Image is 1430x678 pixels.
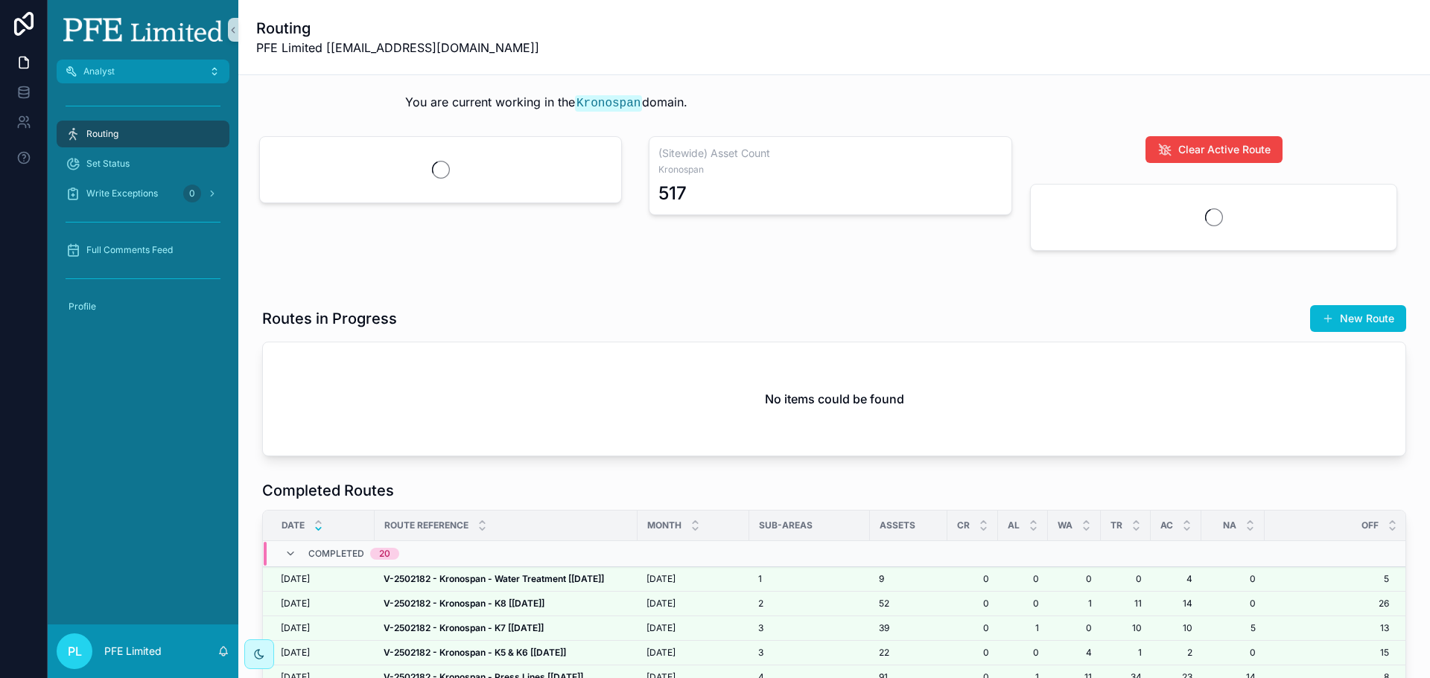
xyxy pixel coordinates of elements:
span: Route Reference [384,519,468,531]
a: 15 [1265,647,1389,659]
a: 0 [1057,573,1092,585]
span: 0 [1007,598,1039,610]
span: Profile [69,301,96,313]
button: Analyst [57,60,229,83]
span: [DATE] [281,647,310,659]
p: PFE Limited [104,644,162,659]
a: 0 [1007,647,1039,659]
h1: Routes in Progress [262,308,397,329]
a: 10 [1110,622,1142,634]
img: App logo [63,18,222,42]
a: 1 [758,573,861,585]
div: 0 [183,185,201,202]
span: Kronospan [658,164,1002,176]
a: 3 [758,647,861,659]
a: 11 [1110,598,1142,610]
a: 4 [1057,647,1092,659]
a: 0 [956,598,989,610]
span: Month [647,519,681,531]
a: 1 [1007,622,1039,634]
a: 22 [879,647,938,659]
a: 5 [1265,573,1389,585]
div: 20 [379,548,390,560]
strong: V-2502182 - Kronospan - K5 & K6 [[DATE]] [384,647,566,658]
button: New Route [1310,305,1406,332]
a: Set Status [57,150,229,177]
a: [DATE] [646,622,740,634]
a: 3 [758,622,861,634]
span: [DATE] [646,598,676,610]
a: 0 [1210,647,1256,659]
span: 2 [758,598,763,610]
span: 0 [1210,573,1256,585]
span: 1 [758,573,762,585]
a: 0 [1007,573,1039,585]
a: Write Exceptions0 [57,180,229,207]
h3: (Sitewide) Asset Count [658,146,1002,161]
a: 5 [1210,622,1256,634]
span: AL [1008,519,1020,531]
span: Date [282,519,305,531]
a: [DATE] [646,647,740,659]
a: [DATE] [281,647,366,659]
span: Sub-Areas [759,519,813,531]
a: 13 [1265,622,1389,634]
span: Clear Active Route [1178,142,1271,157]
a: 10 [1160,622,1192,634]
span: 39 [879,622,889,634]
a: Routing [57,121,229,147]
a: 0 [1110,573,1142,585]
a: 2 [758,598,861,610]
span: [DATE] [646,622,676,634]
a: Profile [57,293,229,320]
strong: V-2502182 - Kronospan - Water Treatment [[DATE]] [384,573,604,584]
span: [DATE] [281,622,310,634]
span: 1 [1110,647,1142,659]
a: 0 [1210,598,1256,610]
span: [DATE] [646,573,676,585]
a: [DATE] [646,598,740,610]
a: 2 [1160,647,1192,659]
div: 517 [658,182,687,205]
div: scrollable content [48,83,238,339]
span: You are current working in the domain. [405,95,687,109]
span: CR [957,519,970,531]
span: Assets [880,519,915,531]
a: 1 [1057,598,1092,610]
code: Kronospan [575,95,642,112]
span: Completed [308,548,364,560]
span: 3 [758,647,763,659]
span: 22 [879,647,889,659]
span: Full Comments Feed [86,244,173,256]
span: WA [1058,519,1072,531]
a: 4 [1160,573,1192,585]
strong: V-2502182 - Kronospan - K7 [[DATE]] [384,622,544,633]
a: 0 [956,573,989,585]
a: V-2502182 - Kronospan - K8 [[DATE]] [384,598,629,610]
a: 0 [956,647,989,659]
a: 14 [1160,598,1192,610]
span: AC [1160,519,1173,531]
span: NA [1223,519,1236,531]
span: 3 [758,622,763,634]
span: TR [1110,519,1122,531]
a: 9 [879,573,938,585]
